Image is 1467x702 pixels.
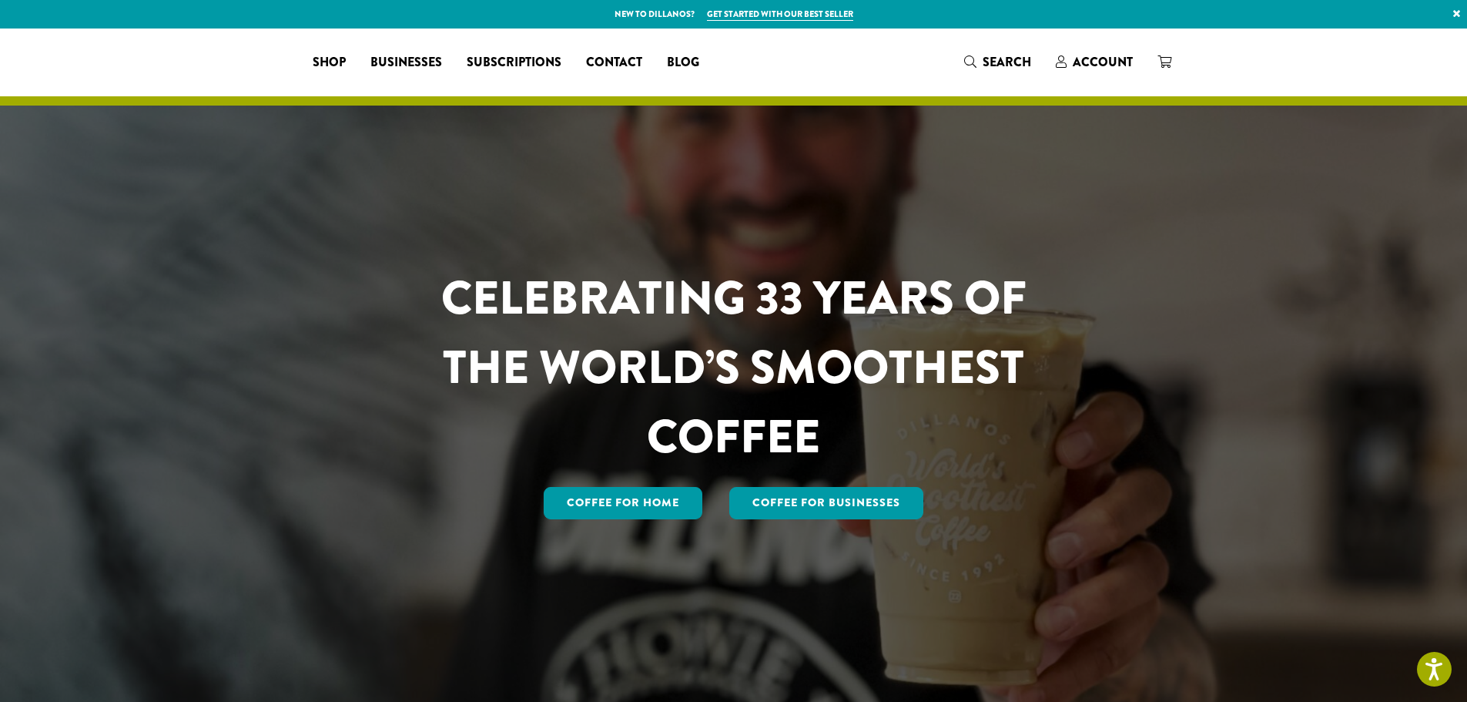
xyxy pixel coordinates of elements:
span: Blog [667,53,699,72]
span: Account [1073,53,1133,71]
span: Search [983,53,1031,71]
a: Shop [300,50,358,75]
h1: CELEBRATING 33 YEARS OF THE WORLD’S SMOOTHEST COFFEE [396,264,1072,472]
a: Coffee For Businesses [729,487,923,519]
span: Businesses [370,53,442,72]
span: Contact [586,53,642,72]
a: Search [952,49,1043,75]
span: Shop [313,53,346,72]
a: Get started with our best seller [707,8,853,21]
span: Subscriptions [467,53,561,72]
a: Coffee for Home [544,487,702,519]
